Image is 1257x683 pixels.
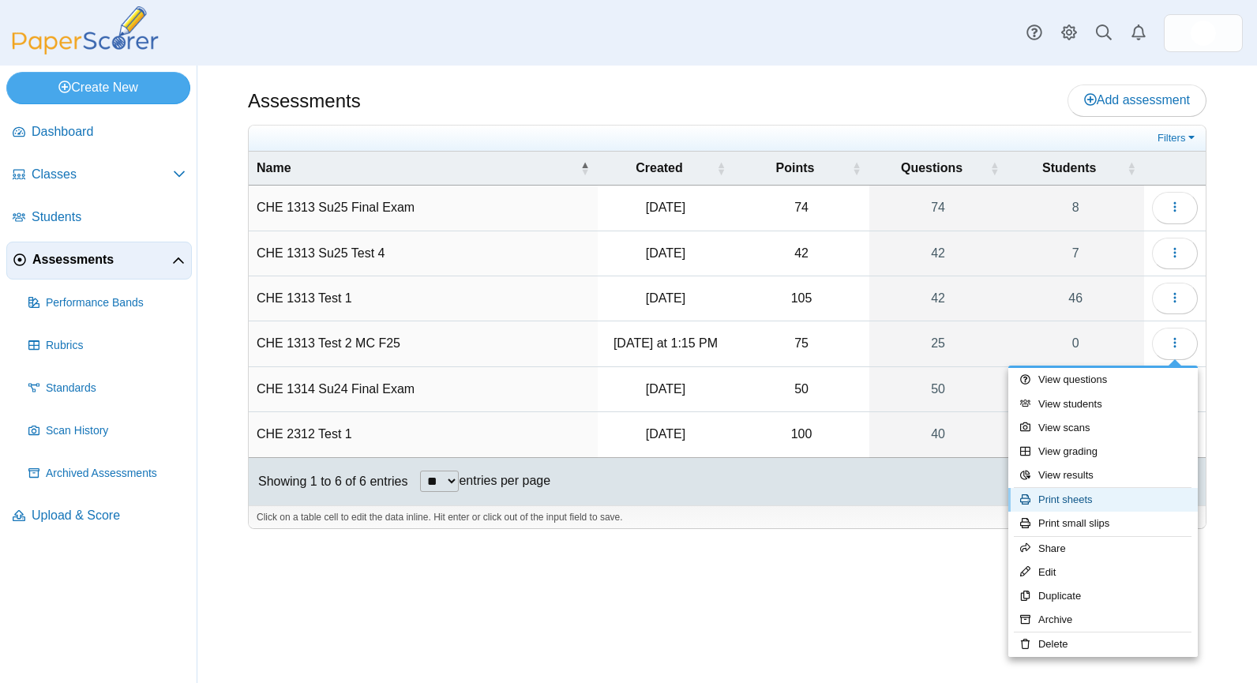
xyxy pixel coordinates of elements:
[6,6,164,54] img: PaperScorer
[869,276,1007,321] a: 42
[869,186,1007,230] a: 74
[1007,186,1144,230] a: 8
[22,370,192,407] a: Standards
[734,321,869,366] td: 75
[1191,21,1216,46] span: John Merle
[22,284,192,322] a: Performance Bands
[1008,463,1198,487] a: View results
[716,160,726,176] span: Created : Activate to sort
[646,291,685,305] time: May 20, 2025 at 1:55 PM
[32,123,186,141] span: Dashboard
[1127,160,1136,176] span: Students : Activate to sort
[249,458,407,505] div: Showing 1 to 6 of 6 entries
[32,166,173,183] span: Classes
[869,321,1007,366] a: 25
[1008,512,1198,535] a: Print small slips
[580,160,590,176] span: Name : Activate to invert sorting
[734,412,869,457] td: 100
[1007,321,1144,366] a: 0
[606,159,714,177] span: Created
[249,505,1206,529] div: Click on a table cell to edit the data inline. Hit enter or click out of the input field to save.
[32,208,186,226] span: Students
[1008,488,1198,512] a: Print sheets
[249,321,598,366] td: CHE 1313 Test 2 MC F25
[1008,608,1198,632] a: Archive
[249,412,598,457] td: CHE 2312 Test 1
[646,201,685,214] time: Jun 12, 2025 at 6:04 PM
[1007,412,1144,456] a: 5
[6,114,192,152] a: Dashboard
[646,246,685,260] time: Jun 11, 2025 at 2:36 PM
[1008,584,1198,608] a: Duplicate
[249,367,598,412] td: CHE 1314 Su24 Final Exam
[613,336,718,350] time: Oct 11, 2025 at 1:15 PM
[734,367,869,412] td: 50
[6,242,192,280] a: Assessments
[22,455,192,493] a: Archived Assessments
[1008,392,1198,416] a: View students
[646,427,685,441] time: Sep 17, 2025 at 11:20 AM
[1154,130,1202,146] a: Filters
[1008,416,1198,440] a: View scans
[877,159,987,177] span: Questions
[249,276,598,321] td: CHE 1313 Test 1
[1015,159,1124,177] span: Students
[46,338,186,354] span: Rubrics
[1008,368,1198,392] a: View questions
[46,466,186,482] span: Archived Assessments
[6,72,190,103] a: Create New
[249,231,598,276] td: CHE 1313 Su25 Test 4
[1084,93,1190,107] span: Add assessment
[1121,16,1156,51] a: Alerts
[32,251,172,268] span: Assessments
[1007,276,1144,321] a: 46
[1008,632,1198,656] a: Delete
[1191,21,1216,46] img: ps.WOjabKFp3inL8Uyd
[741,159,848,177] span: Points
[734,186,869,231] td: 74
[32,507,186,524] span: Upload & Score
[1008,440,1198,463] a: View grading
[869,231,1007,276] a: 42
[1008,537,1198,561] a: Share
[248,88,361,114] h1: Assessments
[1164,14,1243,52] a: ps.WOjabKFp3inL8Uyd
[6,199,192,237] a: Students
[6,43,164,57] a: PaperScorer
[459,474,550,487] label: entries per page
[1007,231,1144,276] a: 7
[46,381,186,396] span: Standards
[249,186,598,231] td: CHE 1313 Su25 Final Exam
[6,497,192,535] a: Upload & Score
[869,367,1007,411] a: 50
[1068,84,1206,116] a: Add assessment
[1008,561,1198,584] a: Edit
[989,160,999,176] span: Questions : Activate to sort
[1007,367,1144,411] a: 19
[734,231,869,276] td: 42
[734,276,869,321] td: 105
[257,159,577,177] span: Name
[46,295,186,311] span: Performance Bands
[22,327,192,365] a: Rubrics
[6,156,192,194] a: Classes
[646,382,685,396] time: Jul 25, 2024 at 10:30 AM
[22,412,192,450] a: Scan History
[852,160,861,176] span: Points : Activate to sort
[869,412,1007,456] a: 40
[46,423,186,439] span: Scan History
